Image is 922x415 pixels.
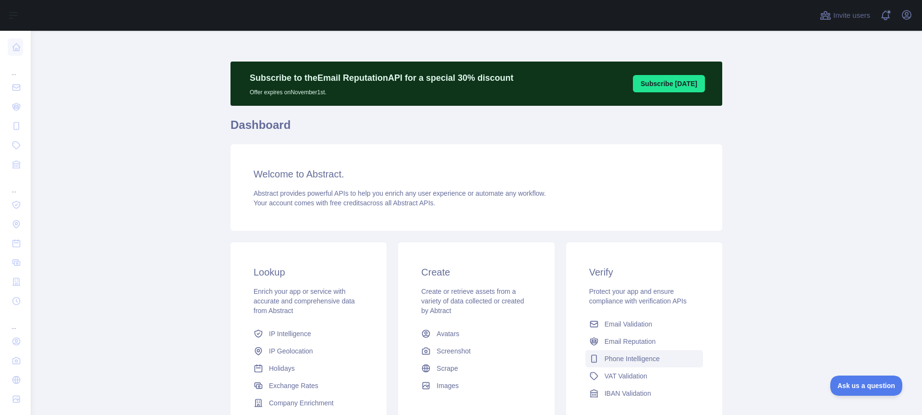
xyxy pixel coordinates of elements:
span: Images [437,381,459,390]
span: Enrich your app or service with accurate and comprehensive data from Abstract [254,288,355,314]
a: Screenshot [417,342,535,360]
span: Scrape [437,364,458,373]
p: Subscribe to the Email Reputation API for a special 30 % discount [250,71,513,85]
h3: Verify [589,265,699,279]
div: ... [8,312,23,331]
span: IBAN Validation [605,389,651,398]
a: Images [417,377,535,394]
a: IP Intelligence [250,325,367,342]
a: Company Enrichment [250,394,367,412]
a: IBAN Validation [585,385,703,402]
button: Invite users [818,8,872,23]
a: Avatars [417,325,535,342]
p: Offer expires on November 1st. [250,85,513,96]
span: Company Enrichment [269,398,334,408]
span: Abstract provides powerful APIs to help you enrich any user experience or automate any workflow. [254,189,546,197]
a: Exchange Rates [250,377,367,394]
span: Invite users [833,10,870,21]
a: Phone Intelligence [585,350,703,367]
span: Phone Intelligence [605,354,660,364]
span: Your account comes with across all Abstract APIs. [254,199,435,207]
span: Email Validation [605,319,652,329]
span: IP Intelligence [269,329,311,339]
span: Create or retrieve assets from a variety of data collected or created by Abtract [421,288,524,314]
span: VAT Validation [605,371,647,381]
h1: Dashboard [230,117,722,140]
div: ... [8,58,23,77]
h3: Lookup [254,265,364,279]
span: Avatars [437,329,459,339]
span: IP Geolocation [269,346,313,356]
a: VAT Validation [585,367,703,385]
span: Screenshot [437,346,471,356]
span: free credits [330,199,363,207]
span: Exchange Rates [269,381,318,390]
h3: Welcome to Abstract. [254,167,699,181]
a: IP Geolocation [250,342,367,360]
span: Protect your app and ensure compliance with verification APIs [589,288,687,305]
iframe: Toggle Customer Support [830,376,903,396]
a: Scrape [417,360,535,377]
a: Email Validation [585,315,703,333]
h3: Create [421,265,531,279]
div: ... [8,175,23,194]
a: Email Reputation [585,333,703,350]
span: Holidays [269,364,295,373]
span: Email Reputation [605,337,656,346]
a: Holidays [250,360,367,377]
button: Subscribe [DATE] [633,75,705,92]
